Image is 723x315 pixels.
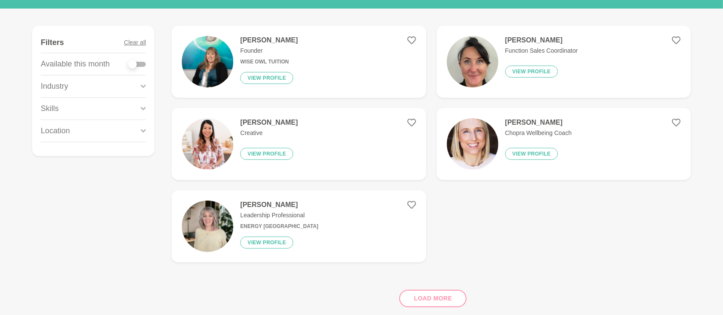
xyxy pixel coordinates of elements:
[240,211,318,220] p: Leadership Professional
[447,118,498,170] img: 072adb01832964d21a068dd78ac9f2be59306c91-1800x2700.jpg
[240,36,298,45] h4: [PERSON_NAME]
[505,36,578,45] h4: [PERSON_NAME]
[124,33,146,53] button: Clear all
[172,108,426,180] a: [PERSON_NAME]CreativeView profile
[505,66,558,78] button: View profile
[240,46,298,55] p: Founder
[182,118,233,170] img: e8c09470bba7bdbb47453676f0a38068a8b4b57b-613x512.jpg
[437,26,691,98] a: [PERSON_NAME]Function Sales CoordinatorView profile
[41,58,110,70] p: Available this month
[172,190,426,262] a: [PERSON_NAME]Leadership ProfessionalEnergy [GEOGRAPHIC_DATA]View profile
[240,237,293,249] button: View profile
[240,59,298,65] h6: Wise Owl Tuition
[240,201,318,209] h4: [PERSON_NAME]
[505,129,572,138] p: Chopra Wellbeing Coach
[240,223,318,230] h6: Energy [GEOGRAPHIC_DATA]
[240,118,298,127] h4: [PERSON_NAME]
[505,118,572,127] h4: [PERSON_NAME]
[41,81,68,92] p: Industry
[505,148,558,160] button: View profile
[172,26,426,98] a: [PERSON_NAME]FounderWise Owl TuitionView profile
[505,46,578,55] p: Function Sales Coordinator
[41,103,59,114] p: Skills
[182,36,233,87] img: a530bc8d2a2e0627e4f81662508317a5eb6ed64f-4000x6000.jpg
[41,38,64,48] h4: Filters
[240,148,293,160] button: View profile
[240,129,298,138] p: Creative
[240,72,293,84] button: View profile
[182,201,233,252] img: a90f11dee5e7e5e4073b1cd7a324e94f13224cf0-2057x2115.jpg
[437,108,691,180] a: [PERSON_NAME]Chopra Wellbeing CoachView profile
[447,36,498,87] img: 020c1afe704ac394f723ea767ea4067e508793e6-2316x3088.jpg
[41,125,70,137] p: Location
